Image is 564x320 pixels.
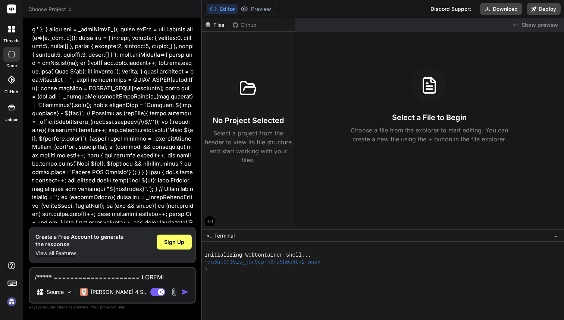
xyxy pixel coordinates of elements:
p: View all Features [35,250,123,257]
span: − [554,232,558,239]
div: Discord Support [426,3,476,15]
img: Claude 4 Sonnet [80,288,88,296]
span: privacy [100,305,113,309]
img: icon [181,288,189,296]
div: Files [202,21,229,29]
span: Show preview [521,21,558,29]
span: >_ [206,232,212,239]
p: [PERSON_NAME] 4 S.. [91,288,146,296]
img: signin [5,295,18,308]
button: Deploy [527,3,561,15]
p: Source [47,288,64,296]
img: Pick Models [66,289,72,295]
button: Preview [238,4,274,14]
button: Download [480,3,522,15]
label: Upload [4,117,19,123]
div: Github [229,21,260,29]
p: Always double-check its answers. Your in Bind [29,304,196,311]
h3: No Project Selected [213,115,284,126]
span: ❯ [205,266,208,273]
span: Sign Up [164,238,184,246]
span: Choose Project [28,6,73,13]
p: Select a project from the header to view its file structure and start working with your files. [205,129,292,164]
h3: Select a File to Begin [392,112,467,123]
span: ~/u3uk0f35zsjjbn9cprh6fq9h0p4tm2-wnxx [205,259,321,266]
span: Terminal [214,232,235,239]
h1: Create a Free Account to generate the response [35,233,123,248]
p: Choose a file from the explorer to start editing. You can create a new file using the + button in... [346,126,513,144]
button: − [552,230,560,242]
img: attachment [170,288,178,297]
button: Editor [207,4,238,14]
label: GitHub [4,89,18,95]
label: code [6,63,17,69]
label: threads [3,38,19,44]
span: Initializing WebContainer shell... [205,252,311,259]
